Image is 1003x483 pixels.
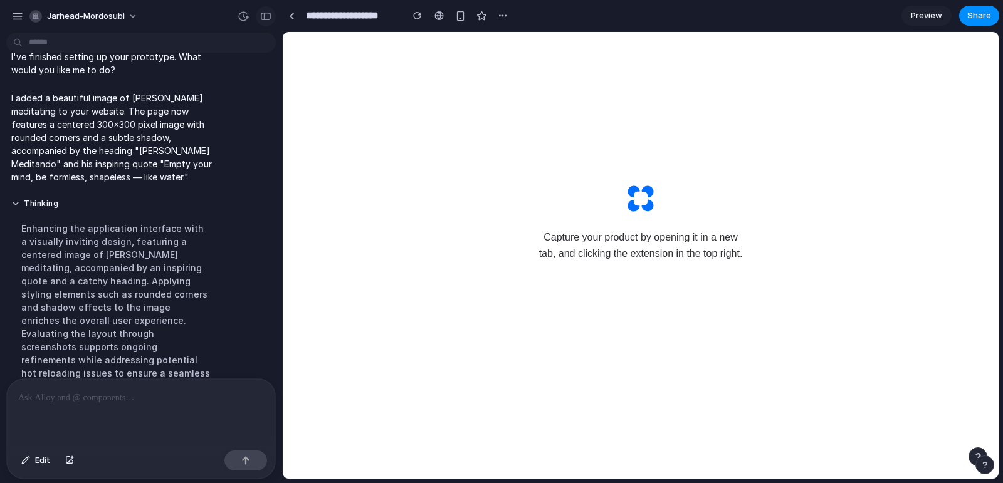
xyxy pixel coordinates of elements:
[959,6,999,26] button: Share
[47,10,125,23] span: jarhead-mordosubi
[15,450,56,470] button: Edit
[11,91,221,184] p: I added a beautiful image of [PERSON_NAME] meditating to your website. The page now features a ce...
[911,9,942,22] span: Preview
[11,50,221,76] p: I've finished setting up your prototype. What would you like me to do?
[11,214,221,413] div: Enhancing the application interface with a visually inviting design, featuring a centered image o...
[901,6,952,26] a: Preview
[24,6,144,26] button: jarhead-mordosubi
[35,454,50,467] span: Edit
[233,197,483,229] span: Capture your product by opening it in a new tab, and clicking the extension in the top right.
[967,9,991,22] span: Share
